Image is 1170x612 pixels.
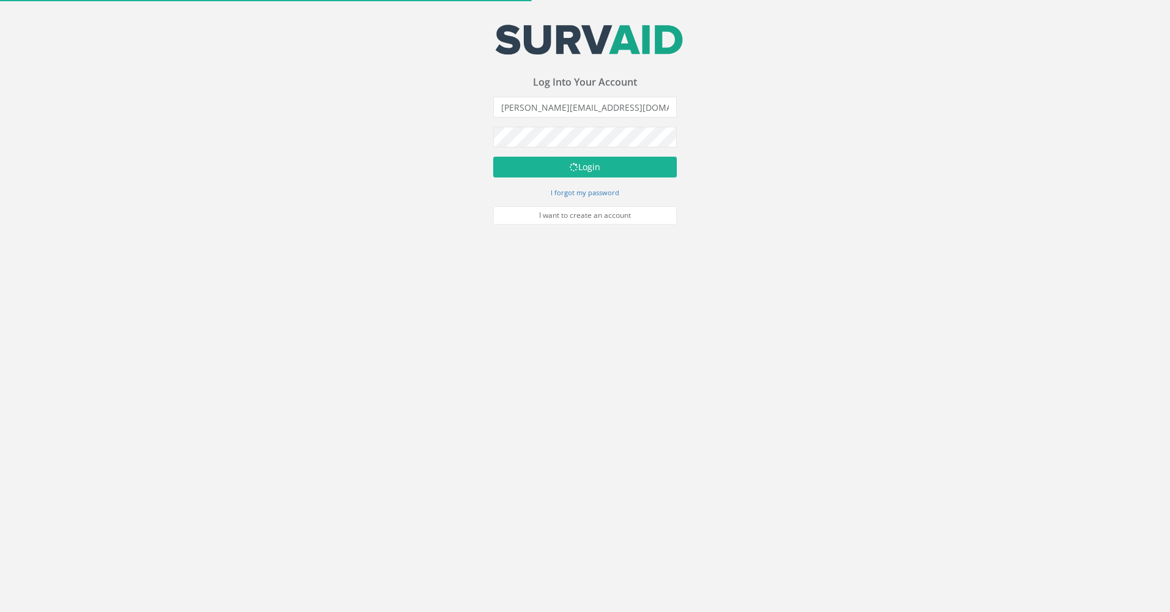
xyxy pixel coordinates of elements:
small: I forgot my password [551,188,619,197]
a: I forgot my password [551,187,619,198]
h3: Log Into Your Account [493,77,677,88]
a: I want to create an account [493,206,677,225]
button: Login [493,157,677,177]
input: Email [493,97,677,118]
